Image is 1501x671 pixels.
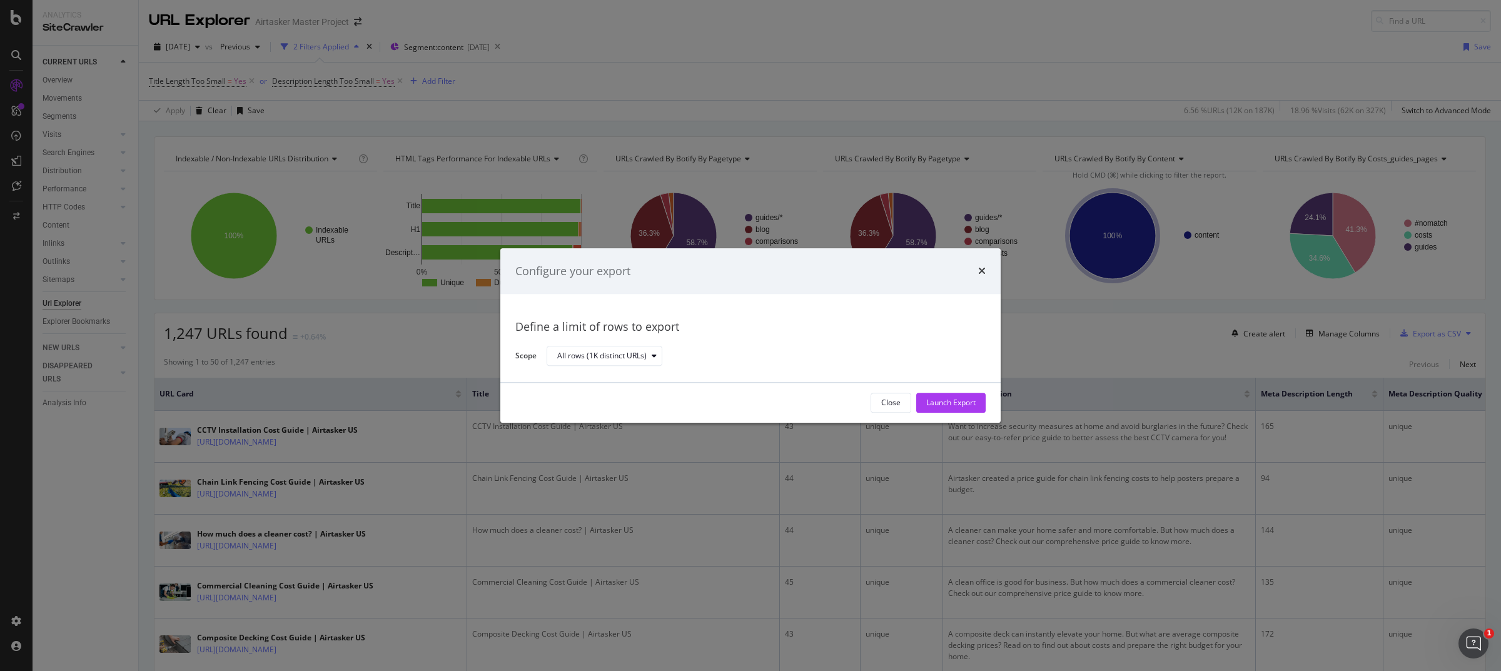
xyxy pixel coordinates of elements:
div: times [978,263,986,280]
div: All rows (1K distinct URLs) [557,353,647,360]
button: Launch Export [916,393,986,413]
span: 1 [1484,628,1494,638]
iframe: Intercom live chat [1458,628,1488,658]
label: Scope [515,350,537,364]
div: Close [881,398,901,408]
div: modal [500,248,1001,423]
div: Configure your export [515,263,630,280]
button: All rows (1K distinct URLs) [547,346,662,366]
button: Close [871,393,911,413]
div: Define a limit of rows to export [515,320,986,336]
div: Launch Export [926,398,976,408]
